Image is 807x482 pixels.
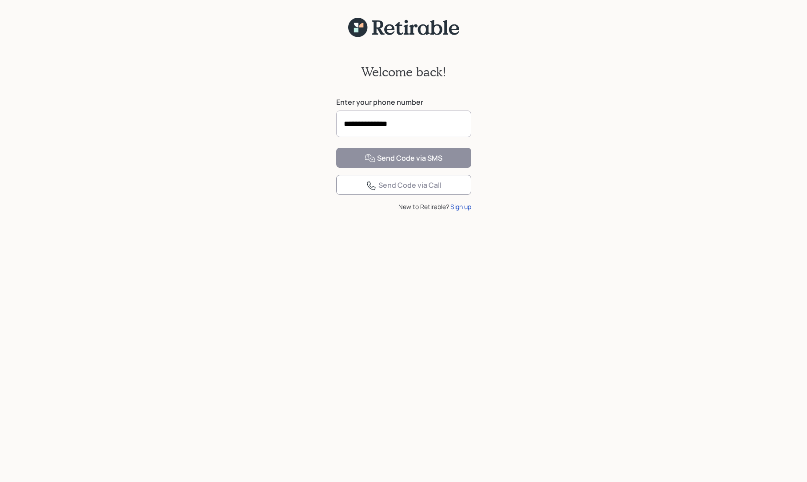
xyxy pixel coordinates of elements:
button: Send Code via SMS [336,148,471,168]
div: New to Retirable? [336,202,471,211]
label: Enter your phone number [336,97,471,107]
button: Send Code via Call [336,175,471,195]
div: Send Code via Call [366,180,441,191]
h2: Welcome back! [361,64,446,79]
div: Sign up [450,202,471,211]
div: Send Code via SMS [365,153,442,164]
